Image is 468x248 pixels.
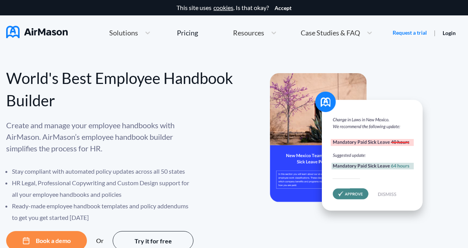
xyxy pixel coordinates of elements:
li: Stay compliant with automated policy updates across all 50 states [12,166,195,177]
div: Or [96,237,103,244]
a: cookies [213,4,233,11]
li: Ready-made employee handbook templates and policy addendums to get you get started [DATE] [12,200,195,223]
img: hero-banner [270,73,431,225]
span: Solutions [109,29,138,36]
button: Accept cookies [275,5,291,11]
a: Login [443,30,456,36]
div: Pricing [177,29,198,36]
a: Pricing [177,26,198,40]
div: World's Best Employee Handbook Builder [6,67,234,112]
li: HR Legal, Professional Copywriting and Custom Design support for all your employee handbooks and ... [12,177,195,200]
p: Create and manage your employee handbooks with AirMason. AirMason’s employee handbook builder sim... [6,119,195,154]
img: AirMason Logo [6,26,68,38]
span: Resources [233,29,264,36]
span: | [434,29,436,36]
span: Case Studies & FAQ [301,29,360,36]
a: Request a trial [393,29,427,37]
